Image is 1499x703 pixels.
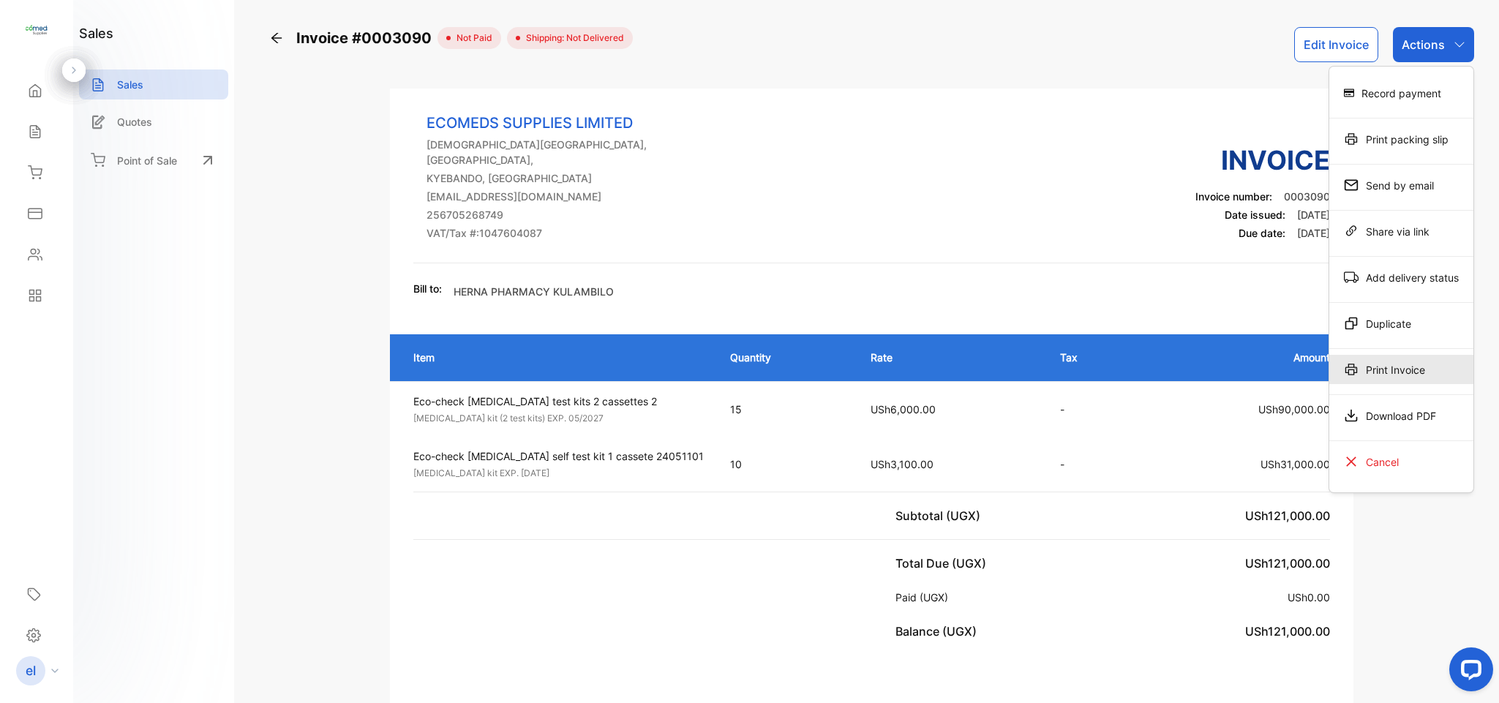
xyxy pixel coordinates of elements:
span: USh0.00 [1288,591,1330,604]
p: HERNA PHARMACY KULAMBILO [454,284,614,299]
span: USh121,000.00 [1245,508,1330,523]
p: 15 [730,402,842,417]
img: logo [26,19,48,41]
span: Due date: [1239,227,1285,239]
p: Subtotal (UGX) [895,507,986,525]
span: [DATE] [1297,227,1330,239]
p: Balance (UGX) [895,623,983,640]
p: Total Due (UGX) [895,554,992,572]
p: Rate [871,350,1031,365]
p: VAT/Tax #: 1047604087 [427,225,707,241]
p: [DEMOGRAPHIC_DATA][GEOGRAPHIC_DATA], [GEOGRAPHIC_DATA], [427,137,707,168]
span: USh3,100.00 [871,458,933,470]
p: Quantity [730,350,842,365]
p: ECOMEDS SUPPLIES LIMITED [427,112,707,134]
p: Eco-check [MEDICAL_DATA] self test kit 1 cassete 24051101 [413,448,704,464]
div: Add delivery status [1329,263,1473,292]
button: Edit Invoice [1294,27,1378,62]
p: [EMAIL_ADDRESS][DOMAIN_NAME] [427,189,707,204]
p: KYEBANDO, [GEOGRAPHIC_DATA] [427,170,707,186]
div: Share via link [1329,217,1473,246]
p: Sales [117,77,143,92]
span: USh121,000.00 [1245,556,1330,571]
div: Cancel [1329,447,1473,476]
button: Actions [1393,27,1474,62]
div: Download PDF [1329,401,1473,430]
span: USh31,000.00 [1261,458,1330,470]
span: 0003090 [1284,190,1330,203]
p: 10 [730,456,842,472]
span: USh121,000.00 [1245,624,1330,639]
p: Actions [1402,36,1445,53]
div: Record payment [1329,78,1473,108]
span: Invoice #0003090 [296,27,437,49]
div: Print Invoice [1329,355,1473,384]
p: - [1060,456,1124,472]
iframe: LiveChat chat widget [1438,642,1499,703]
span: Shipping: Not Delivered [520,31,624,45]
h1: sales [79,23,113,43]
p: [MEDICAL_DATA] kit EXP. [DATE] [413,467,704,480]
p: Tax [1060,350,1124,365]
p: Amount [1154,350,1330,365]
span: USh6,000.00 [871,403,936,416]
div: Duplicate [1329,309,1473,338]
p: Bill to: [413,281,442,296]
span: [DATE] [1297,208,1330,221]
p: Eco-check [MEDICAL_DATA] test kits 2 cassettes 2 [413,394,704,409]
p: Paid (UGX) [895,590,954,605]
span: Invoice number: [1195,190,1272,203]
span: not paid [451,31,492,45]
a: Sales [79,69,228,99]
span: USh90,000.00 [1258,403,1330,416]
p: [MEDICAL_DATA] kit (2 test kits) EXP. 05/2027 [413,412,704,425]
a: Point of Sale [79,144,228,176]
p: Point of Sale [117,153,177,168]
span: Date issued: [1225,208,1285,221]
h3: Invoice [1195,140,1330,180]
p: 256705268749 [427,207,707,222]
p: - [1060,402,1124,417]
p: el [26,661,36,680]
p: Item [413,350,701,365]
a: Quotes [79,107,228,137]
div: Send by email [1329,170,1473,200]
p: Quotes [117,114,152,129]
div: Print packing slip [1329,124,1473,154]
